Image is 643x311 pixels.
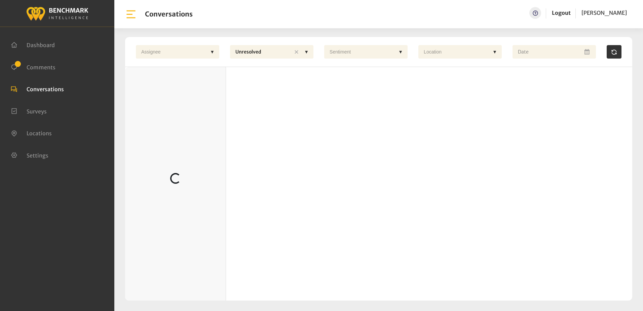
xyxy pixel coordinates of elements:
[581,7,627,19] a: [PERSON_NAME]
[513,45,596,59] input: Date range input field
[581,9,627,16] span: [PERSON_NAME]
[145,10,193,18] h1: Conversations
[11,151,48,158] a: Settings
[11,107,47,114] a: Surveys
[27,86,64,93] span: Conversations
[27,108,47,114] span: Surveys
[26,5,88,22] img: benchmark
[27,64,55,70] span: Comments
[232,45,291,59] div: Unresolved
[27,130,52,137] span: Locations
[207,45,217,59] div: ▼
[11,63,55,70] a: Comments
[326,45,395,59] div: Sentiment
[27,152,48,159] span: Settings
[420,45,490,59] div: Location
[11,129,52,136] a: Locations
[138,45,207,59] div: Assignee
[27,42,55,48] span: Dashboard
[552,9,571,16] a: Logout
[291,45,301,59] div: ✕
[583,45,592,59] button: Open Calendar
[301,45,311,59] div: ▼
[552,7,571,19] a: Logout
[395,45,406,59] div: ▼
[11,85,64,92] a: Conversations
[125,8,137,20] img: bar
[11,41,55,48] a: Dashboard
[490,45,500,59] div: ▼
